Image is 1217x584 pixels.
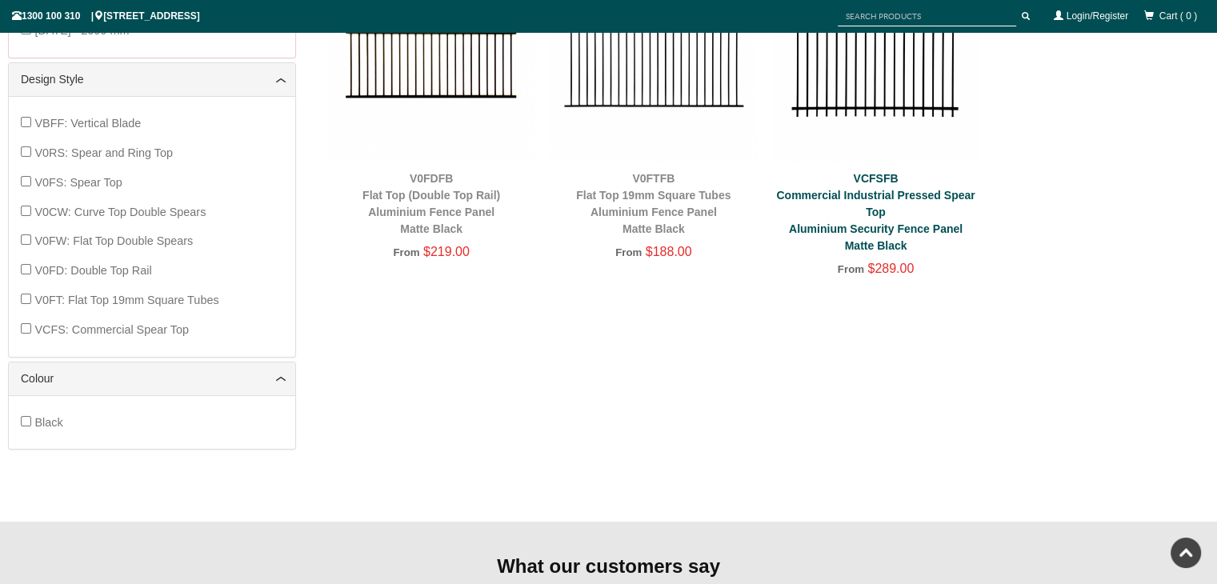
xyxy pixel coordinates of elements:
[34,146,173,159] span: V0RS: Spear and Ring Top
[113,554,1105,579] div: What our customers say
[867,262,914,275] span: $289.00
[776,172,975,252] a: VCFSFBCommercial Industrial Pressed Spear TopAluminium Security Fence PanelMatte Black
[34,323,188,336] span: VCFS: Commercial Spear Top
[838,263,864,275] span: From
[615,246,642,258] span: From
[21,71,283,88] a: Design Style
[34,206,206,218] span: V0CW: Curve Top Double Spears
[1067,10,1128,22] a: Login/Register
[1159,10,1197,22] span: Cart ( 0 )
[34,176,122,189] span: V0FS: Spear Top
[34,264,151,277] span: V0FD: Double Top Rail
[897,156,1217,528] iframe: LiveChat chat widget
[34,117,141,130] span: VBFF: Vertical Blade
[646,245,692,258] span: $188.00
[393,246,419,258] span: From
[34,416,62,429] span: Black
[21,370,283,387] a: Colour
[34,294,218,306] span: V0FT: Flat Top 19mm Square Tubes
[362,172,500,235] a: V0FDFBFlat Top (Double Top Rail)Aluminium Fence PanelMatte Black
[423,245,470,258] span: $219.00
[34,234,193,247] span: V0FW: Flat Top Double Spears
[12,10,200,22] span: 1300 100 310 | [STREET_ADDRESS]
[576,172,731,235] a: V0FTFBFlat Top 19mm Square TubesAluminium Fence PanelMatte Black
[838,6,1016,26] input: SEARCH PRODUCTS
